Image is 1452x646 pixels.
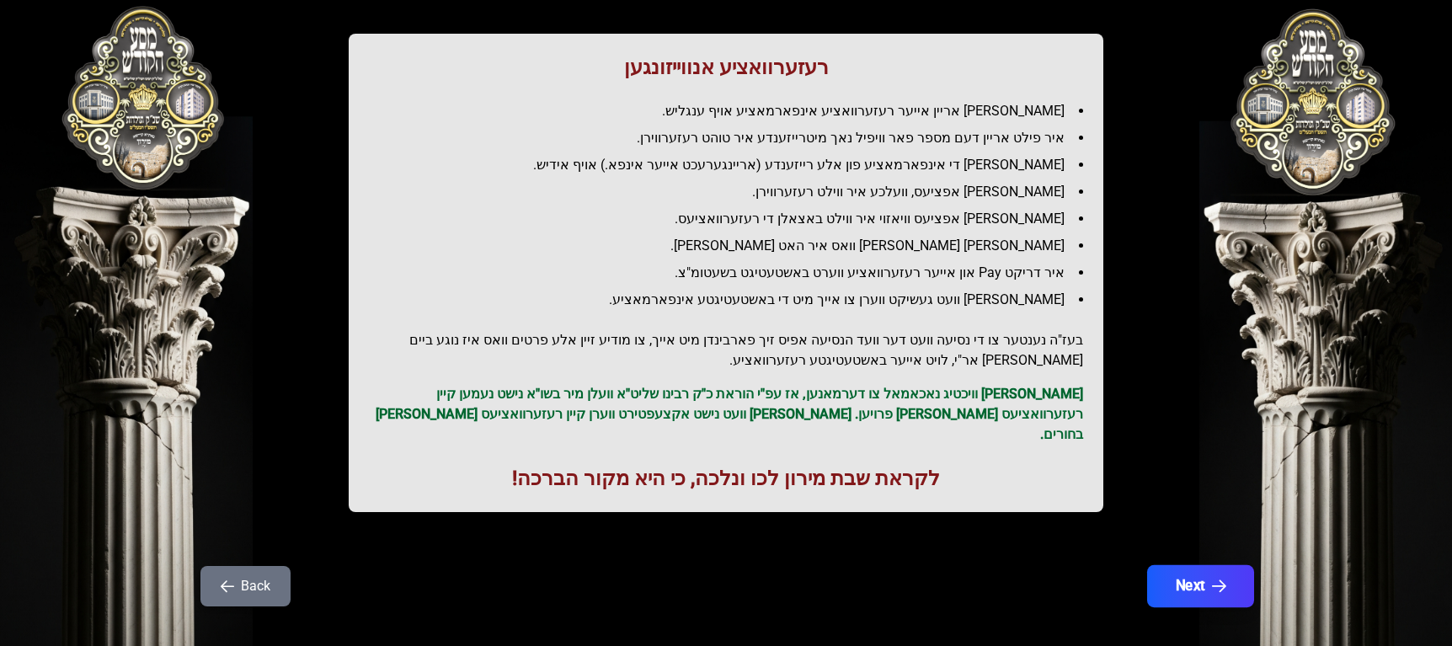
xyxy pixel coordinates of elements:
[382,155,1083,175] li: [PERSON_NAME] די אינפארמאציע פון אלע רייזענדע (אריינגערעכט אייער אינפא.) אויף אידיש.
[369,465,1083,492] h1: לקראת שבת מירון לכו ונלכה, כי היא מקור הברכה!
[369,384,1083,445] p: [PERSON_NAME] וויכטיג נאכאמאל צו דערמאנען, אז עפ"י הוראת כ"ק רבינו שליט"א וועלן מיר בשו"א נישט נע...
[382,236,1083,256] li: [PERSON_NAME] [PERSON_NAME] וואס איר האט [PERSON_NAME].
[369,54,1083,81] h1: רעזערוואציע אנווייזונגען
[369,330,1083,371] h2: בעז"ה נענטער צו די נסיעה וועט דער וועד הנסיעה אפיס זיך פארבינדן מיט אייך, צו מודיע זיין אלע פרטים...
[1147,565,1254,607] button: Next
[382,101,1083,121] li: [PERSON_NAME] אריין אייער רעזערוואציע אינפארמאציע אויף ענגליש.
[382,263,1083,283] li: איר דריקט Pay און אייער רעזערוואציע ווערט באשטעטיגט בשעטומ"צ.
[382,128,1083,148] li: איר פילט אריין דעם מספר פאר וויפיל נאך מיטרייזענדע איר טוהט רעזערווירן.
[382,182,1083,202] li: [PERSON_NAME] אפציעס, וועלכע איר ווילט רעזערווירן.
[200,566,291,606] button: Back
[382,290,1083,310] li: [PERSON_NAME] וועט געשיקט ווערן צו אייך מיט די באשטעטיגטע אינפארמאציע.
[382,209,1083,229] li: [PERSON_NAME] אפציעס וויאזוי איר ווילט באצאלן די רעזערוואציעס.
